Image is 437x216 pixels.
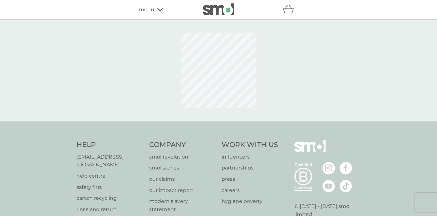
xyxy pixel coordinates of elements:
img: visit the smol Instagram page [322,162,335,174]
a: hygiene poverty [222,197,278,205]
a: influencers [222,153,278,161]
img: visit the smol Tiktok page [340,180,352,192]
a: rinse and return [76,205,143,214]
a: careers [222,186,278,194]
div: basket [282,3,298,16]
a: [EMAIL_ADDRESS][DOMAIN_NAME] [76,153,143,169]
span: menu [139,6,154,14]
img: smol [294,140,326,161]
a: smol stories [149,164,216,172]
a: modern slavery statement [149,197,216,213]
a: our claims [149,175,216,183]
a: help centre [76,172,143,180]
img: visit the smol Facebook page [340,162,352,174]
a: safety first [76,183,143,191]
h4: Help [76,140,143,150]
a: press [222,175,278,183]
a: carton recycling [76,194,143,202]
h4: Work With Us [222,140,278,150]
a: partnerships [222,164,278,172]
img: smol [203,3,234,15]
img: visit the smol Youtube page [322,180,335,192]
h4: Company [149,140,216,150]
a: smol revolution [149,153,216,161]
a: our impact report [149,186,216,194]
